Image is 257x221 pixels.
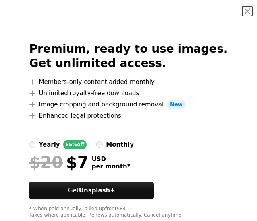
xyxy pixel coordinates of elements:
div: monthly [106,140,134,149]
li: Enhanced legal protections [29,111,228,121]
input: yearly65%off [29,141,35,148]
div: $7 [29,153,88,172]
span: $20 [29,153,63,172]
li: Image cropping and background removal [29,100,228,109]
span: New [167,100,186,109]
button: GetUnsplash+ [29,182,154,199]
li: Members-only content added monthly [29,77,228,87]
div: yearly [39,140,60,149]
h2: Premium, ready to use images. Get unlimited access. [29,42,228,71]
div: * When paid annually, billed upfront $84 Taxes where applicable. Renews automatically. Cancel any... [29,206,228,219]
li: Unlimited royalty-free downloads [29,88,228,98]
span: per month * [92,163,131,170]
strong: Unsplash+ [79,187,115,194]
input: monthly [96,141,103,148]
span: USD [92,156,131,163]
div: 65% off [63,140,87,149]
